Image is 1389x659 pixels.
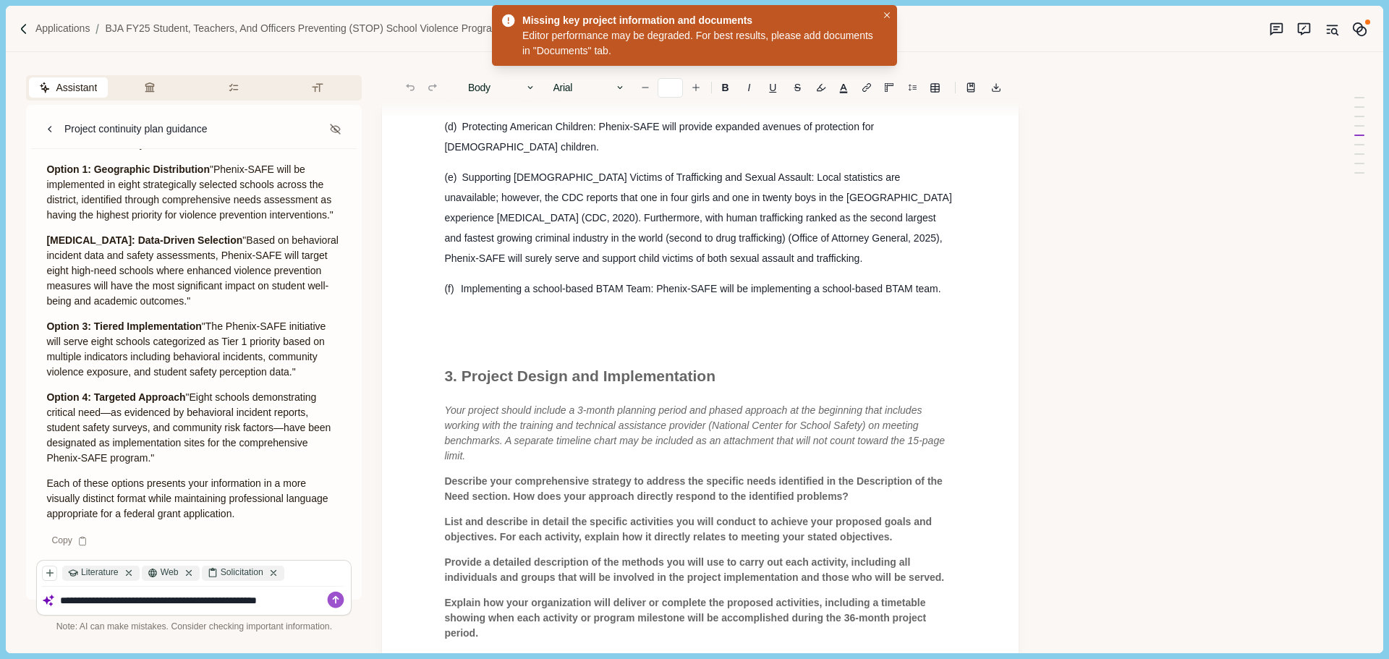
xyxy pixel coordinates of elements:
button: U [762,77,784,98]
div: Editor performance may be degraded. For best results, please add documents in "Documents" tab. [522,28,877,59]
button: Decrease font size [635,77,655,98]
u: U [769,82,776,93]
span: Provide a detailed description of the methods you will use to carry out each activity, including ... [444,556,944,583]
span: Explain how your organization will deliver or complete the proposed activities, including a timet... [444,597,929,639]
p: "Phenix-SAFE will be implemented in eight strategically selected schools across the district, ide... [46,162,341,223]
button: Line height [961,77,981,98]
div: Note: AI can make mistakes. Consider checking important information. [36,621,352,634]
a: BJA FY25 Student, Teachers, and Officers Preventing (STOP) School Violence Program (O-BJA-2025-17... [105,21,603,36]
div: Solicitation [202,566,284,581]
strong: [MEDICAL_DATA]: Data-Driven Selection [46,234,242,246]
img: Forward slash icon [17,22,30,35]
div: Missing key project information and documents [522,13,872,28]
img: Forward slash icon [90,22,105,35]
b: B [722,82,729,93]
a: Applications [35,21,90,36]
span: Protecting American Children: Phenix-SAFE will provide expanded avenues of protection for [DEMOGR... [444,121,877,153]
div: Project continuity plan guidance [64,122,208,137]
button: Redo [422,77,443,98]
span: (f) [444,283,454,294]
button: Adjust margins [879,77,899,98]
p: "Based on behavioral incident data and safety assessments, Phenix-SAFE will target eight high-nee... [46,233,341,309]
button: Line height [902,77,922,98]
p: "Eight schools demonstrating critical need—as evidenced by behavioral incident reports, student s... [46,390,341,466]
span: (e) [444,171,456,183]
strong: Option 1: Geographic Distribution [46,163,210,175]
button: B [714,77,736,98]
strong: Option 4: Targeted Approach [46,391,185,403]
s: S [794,82,801,93]
button: Arial [545,77,632,98]
button: Increase font size [686,77,706,98]
p: Each of these options presents your information in a more visually distinct format while maintain... [46,476,341,522]
button: Close [880,8,895,23]
strong: Option 3: Tiered Implementation [46,320,201,332]
span: Supporting [DEMOGRAPHIC_DATA] Victims of Trafficking and Sexual Assault: Local statistics are una... [444,171,954,264]
span: 3. Project Design and Implementation [444,367,715,384]
div: Copy [44,532,95,550]
span: Assistant [56,80,97,95]
div: Web [142,566,199,581]
span: List and describe in detail the specific activities you will conduct to achieve your proposed goa... [444,516,935,543]
button: Line height [857,77,877,98]
span: Your project should include a 3-month planning period and phased approach at the beginning that i... [444,404,947,462]
button: S [786,77,808,98]
span: Describe your comprehensive strategy to address the specific needs identified in the Description ... [444,475,945,502]
span: Implementing a school-based BTAM Team: Phenix-SAFE will be implementing a school-based BTAM team. [461,283,941,294]
span: (d) [444,121,456,132]
button: Body [461,77,543,98]
button: Line height [925,77,945,98]
div: Literature [62,566,139,581]
i: I [748,82,751,93]
button: Export to docx [986,77,1006,98]
button: I [739,77,759,98]
button: Undo [400,77,420,98]
p: "The Phenix-SAFE initiative will serve eight schools categorized as Tier 1 priority based on mult... [46,319,341,380]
